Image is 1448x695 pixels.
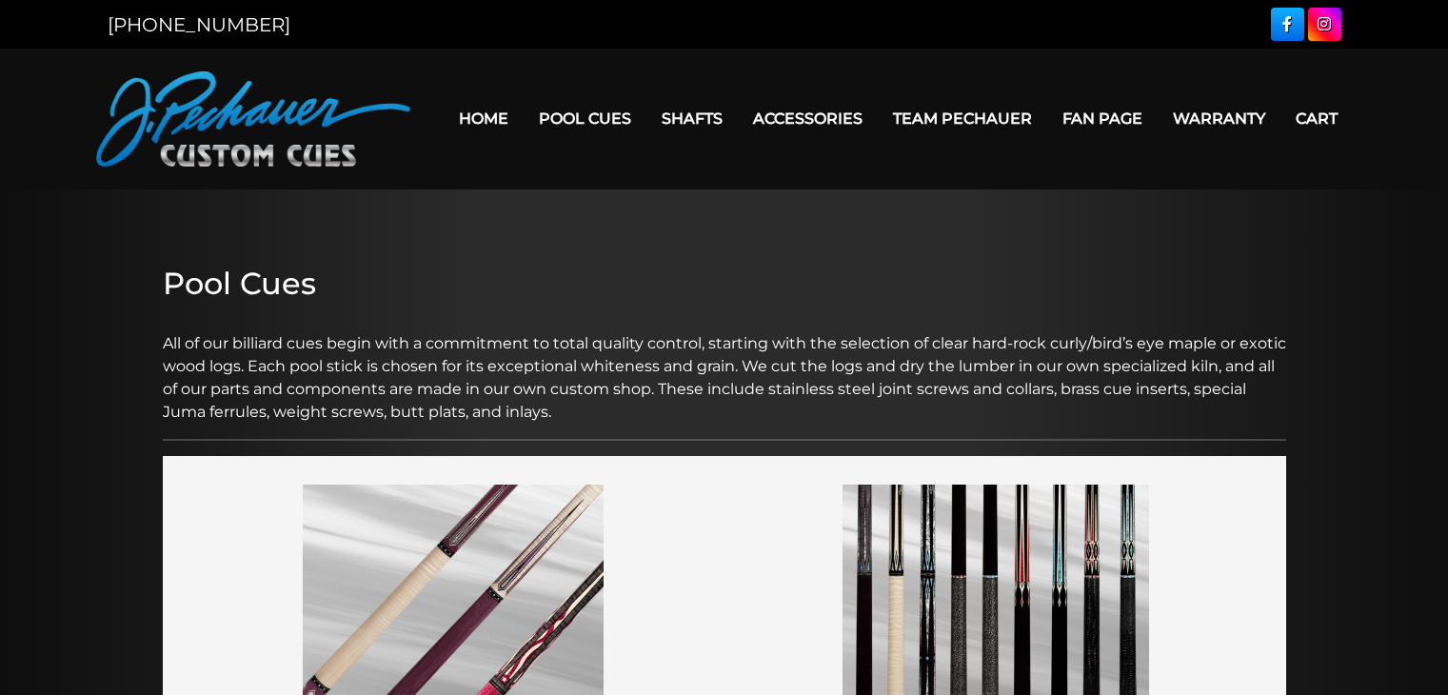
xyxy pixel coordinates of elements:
[163,309,1286,424] p: All of our billiard cues begin with a commitment to total quality control, starting with the sele...
[738,94,878,143] a: Accessories
[163,266,1286,302] h2: Pool Cues
[524,94,646,143] a: Pool Cues
[96,71,410,167] img: Pechauer Custom Cues
[444,94,524,143] a: Home
[108,13,290,36] a: [PHONE_NUMBER]
[646,94,738,143] a: Shafts
[878,94,1047,143] a: Team Pechauer
[1280,94,1353,143] a: Cart
[1047,94,1158,143] a: Fan Page
[1158,94,1280,143] a: Warranty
